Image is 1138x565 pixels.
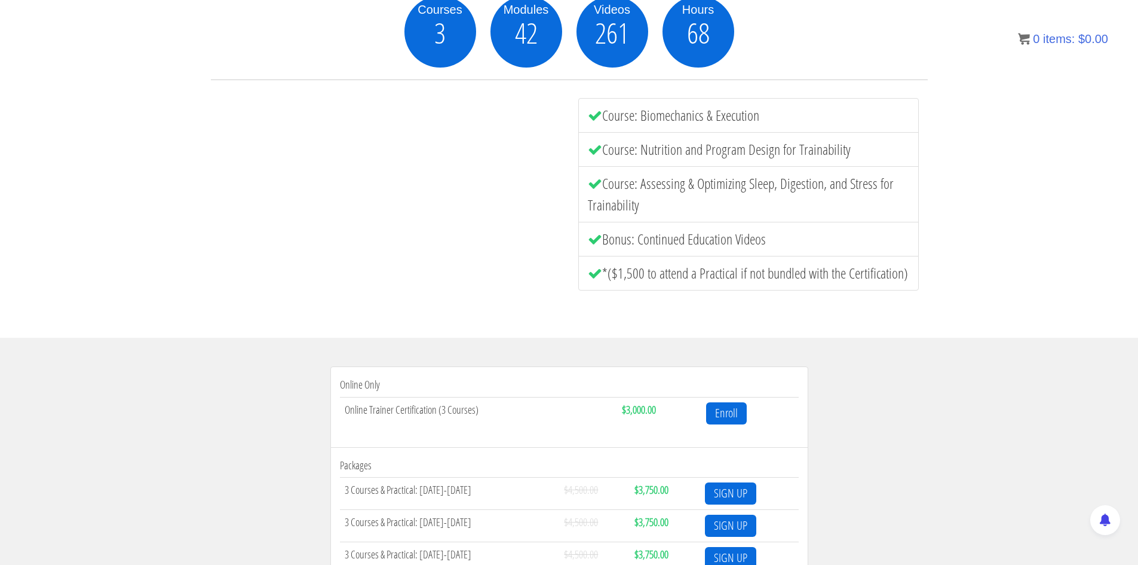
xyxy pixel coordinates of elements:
strong: $3,000.00 [622,402,656,417]
span: 3 [434,19,446,47]
div: Videos [576,1,648,19]
img: icon11.png [1018,33,1030,45]
span: 261 [595,19,629,47]
a: SIGN UP [705,515,756,537]
li: Course: Biomechanics & Execution [578,98,919,133]
bdi: 0.00 [1078,32,1108,45]
li: Bonus: Continued Education Videos [578,222,919,256]
td: 3 Courses & Practical: [DATE]-[DATE] [340,510,560,542]
span: 0 [1033,32,1039,45]
span: 68 [687,19,710,47]
li: Course: Nutrition and Program Design for Trainability [578,132,919,167]
span: $ [1078,32,1085,45]
a: Enroll [706,402,747,424]
strong: $3,750.00 [634,515,668,529]
strong: $3,750.00 [634,547,668,561]
li: *($1,500 to attend a Practical if not bundled with the Certification) [578,256,919,291]
a: 0 items: $0.00 [1018,32,1108,45]
li: Course: Assessing & Optimizing Sleep, Digestion, and Stress for Trainability [578,166,919,222]
strong: $3,750.00 [634,482,668,497]
h4: Packages [340,460,799,472]
td: 3 Courses & Practical: [DATE]-[DATE] [340,478,560,510]
span: items: [1043,32,1075,45]
div: Modules [490,1,562,19]
td: $4,500.00 [559,478,630,510]
td: Online Trainer Certification (3 Courses) [340,397,617,429]
div: Hours [662,1,734,19]
h4: Online Only [340,379,799,391]
td: $4,500.00 [559,510,630,542]
div: Courses [404,1,476,19]
a: SIGN UP [705,482,756,505]
span: 42 [515,19,538,47]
